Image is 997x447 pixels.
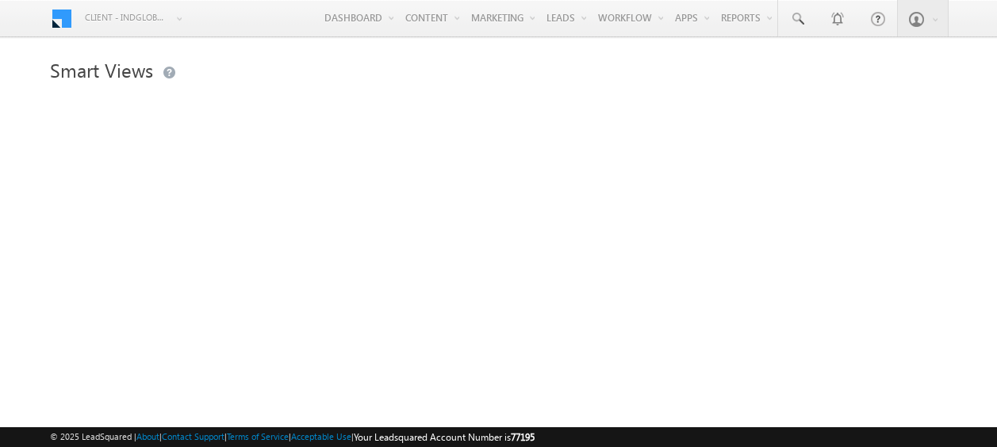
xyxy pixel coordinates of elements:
[511,431,535,443] span: 77195
[354,431,535,443] span: Your Leadsquared Account Number is
[50,57,153,82] span: Smart Views
[162,431,224,441] a: Contact Support
[136,431,159,441] a: About
[85,10,168,25] span: Client - indglobal2 (77195)
[50,430,535,445] span: © 2025 LeadSquared | | | | |
[227,431,289,441] a: Terms of Service
[291,431,351,441] a: Acceptable Use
